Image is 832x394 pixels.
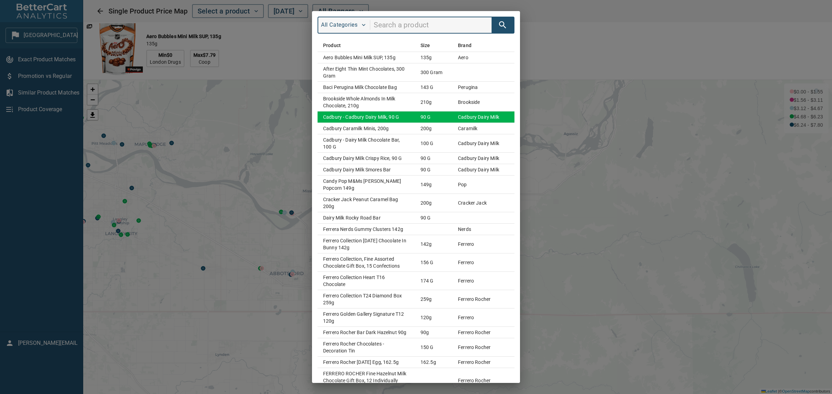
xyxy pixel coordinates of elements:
[318,39,415,52] th: Product
[421,260,434,265] span: 156 g
[318,111,415,123] td: Cadbury - Cadbury Dairy Milk, 90 g
[421,241,432,247] span: 142g
[318,81,415,93] td: baci perugina milk chocolate bag
[458,330,491,335] span: ferrero rocher
[318,235,415,253] td: Ferrero Collection [DATE] Chocolate in Bunny 142g
[318,63,415,81] td: After Eight Thin Mint Chocolates, 300 Gram
[318,123,415,134] td: Cadbury Caramilk Minis, 200g
[318,327,415,338] td: Ferrero Rocher Bar Dark Hazelnut 90g
[458,296,491,302] span: ferrero rocher
[318,152,415,164] td: Cadbury Dairy Milk Crispy Rice, 90 g
[421,278,434,284] span: 174 g
[421,141,434,146] span: 100 g
[458,359,491,365] span: ferrero rocher
[421,70,442,75] span: 300 Gram
[318,253,415,272] td: Ferrero Collection, Fine Assorted Chocolate Gift Box, 15 Confections
[421,126,432,131] span: 200g
[458,155,499,161] span: cadbury dairy milk
[318,93,415,111] td: Brookside Whole Almonds in Milk Chocolate, 210g
[458,315,474,320] span: ferrero
[415,39,452,52] th: Size
[318,52,415,63] td: Aero Bubbles Mini Milk SUP, 135g
[318,357,415,368] td: Ferrero Rocher [DATE] Egg, 162.5g
[421,155,431,161] span: 90 g
[458,278,474,284] span: ferrero
[458,378,491,383] span: ferrero rocher
[458,226,471,232] span: nerds
[421,200,432,206] span: 200g
[421,84,434,90] span: 143 g
[458,182,467,187] span: pop
[421,167,431,172] span: 90 g
[318,368,415,393] td: FERRERO ROCHER Fine Hazelnut Milk Chocolate Gift Box, 12 Individually Wrapped Chocolates, 150g
[421,215,431,221] span: 90 g
[458,114,499,120] span: cadbury dairy milk
[458,141,499,146] span: cadbury dairy milk
[421,182,432,187] span: 149g
[421,359,436,365] span: 162.5g
[458,200,487,206] span: cracker jack
[318,338,415,357] td: ferrero rocher chocolates - decoration tin
[318,272,415,290] td: Ferrero Collection Heart T16 Chocolate
[318,212,415,224] td: dairy milk rocky road bar
[458,260,474,265] span: ferrero
[318,308,415,327] td: Ferrero Golden Gallery Signature T12 120g
[421,315,432,320] span: 120g
[458,167,499,172] span: cadbury dairy milk
[318,194,415,212] td: cracker jack peanut caramel bag 200g
[458,344,491,350] span: ferrero rocher
[318,134,415,152] td: Cadbury - Dairy Milk Chocolate Bar, 100 g
[318,224,415,235] td: Ferrera Nerds Gummy Clusters 142g
[421,114,431,120] span: 90 g
[318,290,415,308] td: Ferrero Collection T24 Diamond Box 259g
[452,39,514,52] th: Brand
[458,55,468,60] span: aero
[458,126,477,131] span: caramilk
[318,164,415,175] td: cadbury dairy milk smores bar
[374,19,492,32] input: search
[421,296,432,302] span: 259g
[421,330,429,335] span: 90g
[421,344,434,350] span: 150 g
[495,17,511,33] button: search
[421,55,432,60] span: 135g
[318,19,369,31] button: All Categories
[321,21,366,29] span: All Categories
[318,175,415,194] td: Candy Pop M&Ms [PERSON_NAME] Popcorn 149g
[458,84,478,90] span: perugina
[458,241,474,247] span: ferrero
[421,99,432,105] span: 210g
[458,99,480,105] span: brookside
